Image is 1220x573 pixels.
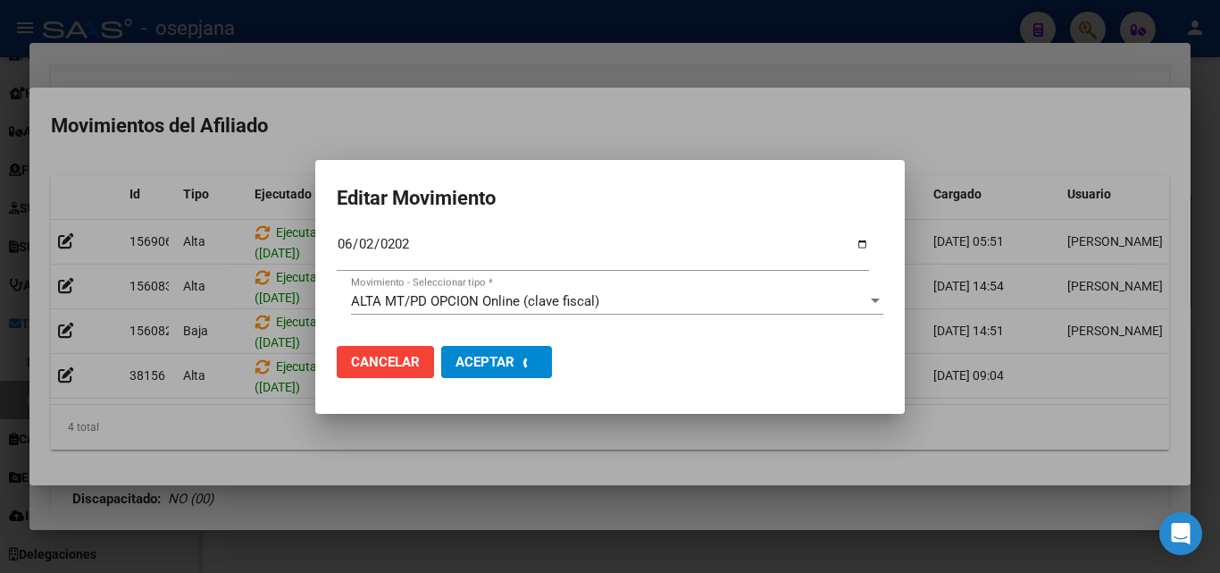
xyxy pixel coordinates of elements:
span: Aceptar [455,354,514,370]
button: Cancelar [337,346,434,378]
span: Cancelar [351,354,420,370]
h2: Editar Movimiento [337,181,883,215]
span: ALTA MT/PD OPCION Online (clave fiscal) [351,293,599,309]
button: Aceptar [441,346,552,378]
div: Open Intercom Messenger [1159,512,1202,555]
